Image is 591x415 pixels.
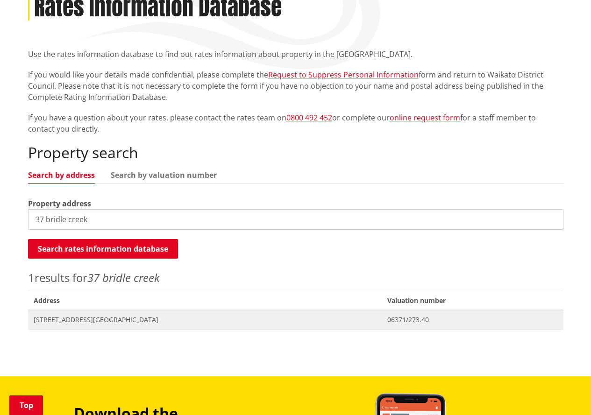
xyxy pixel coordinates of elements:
span: Valuation number [382,291,563,310]
a: [STREET_ADDRESS][GEOGRAPHIC_DATA] 06371/273.40 [28,310,563,329]
a: Search by address [28,171,95,179]
p: If you have a question about your rates, please contact the rates team on or complete our for a s... [28,112,563,134]
a: 0800 492 452 [286,113,332,123]
span: 06371/273.40 [387,315,557,324]
em: 37 bridle creek [87,270,160,285]
input: e.g. Duke Street NGARUAWAHIA [28,209,563,230]
iframe: Messenger Launcher [548,376,582,409]
h2: Property search [28,144,563,162]
p: results for [28,269,563,286]
span: Address [28,291,382,310]
p: If you would like your details made confidential, please complete the form and return to Waikato ... [28,69,563,103]
span: 1 [28,270,35,285]
a: Top [9,395,43,415]
a: online request form [390,113,460,123]
a: Search by valuation number [111,171,217,179]
span: [STREET_ADDRESS][GEOGRAPHIC_DATA] [34,315,377,324]
label: Property address [28,198,91,209]
a: Request to Suppress Personal Information [268,70,419,80]
button: Search rates information database [28,239,178,259]
p: Use the rates information database to find out rates information about property in the [GEOGRAPHI... [28,49,563,60]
